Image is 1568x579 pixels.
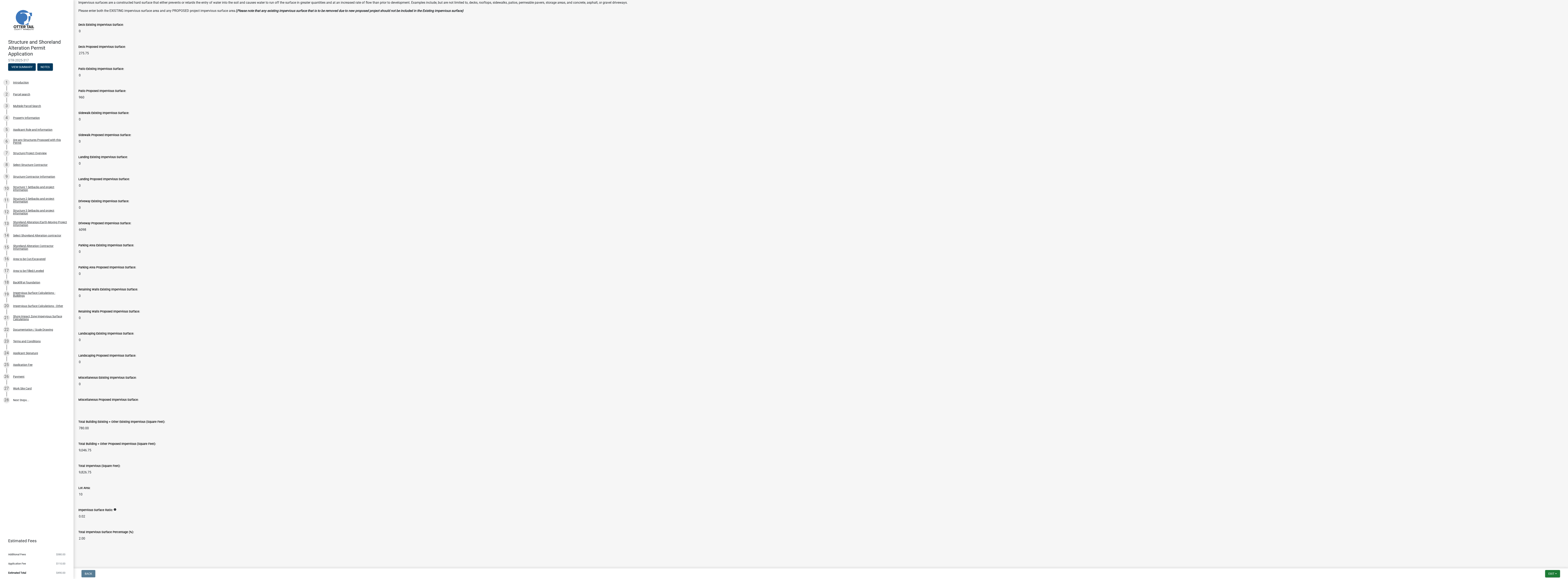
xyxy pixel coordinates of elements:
[78,178,130,181] label: Landing Proposed Impervious Surface:
[13,269,44,272] div: Area to be Filled/Leveled
[3,373,10,380] div: 26
[3,126,10,133] div: 5
[3,303,10,309] div: 20
[3,209,10,215] div: 12
[236,9,237,13] strong: (
[13,163,48,166] div: Select Structure Contractor
[13,340,41,343] div: Terms and Conditions
[3,385,10,392] div: 27
[13,81,29,84] div: Introduction
[3,220,10,227] div: 13
[78,244,134,247] label: Parking Area Existing Impervious Surface:
[37,66,53,69] wm-modal-confirm: Notes
[78,398,138,401] label: Miscellaneous Proposed Impervious Surface:
[8,553,26,556] span: Additional Fees
[13,291,67,297] div: Impervious Surface Calculations - Buildings
[8,63,36,71] button: View Summary
[3,397,10,403] div: 28
[13,128,52,131] div: Applicant Role and Information
[8,4,39,35] img: Otter Tail County, Minnesota
[78,288,138,291] label: Retaining Walls Existing Impervious Surface:
[78,23,124,26] label: Deck Existing Impervious Surface:
[13,363,32,366] div: Application Fee
[13,352,38,355] div: Applicant Signature
[8,39,70,57] h4: Structure and Shoreland Alteration Permit Application
[13,138,67,144] div: Are any Structures Proposed with this Permit
[3,197,10,203] div: 11
[37,63,53,71] button: Notes
[8,58,65,62] span: STR-2025-317
[56,571,65,574] span: $490.00
[13,315,67,321] div: Shore Impact Zone Impervious Surface Calculations
[237,9,463,13] strong: Please note that any existing impervious surface that is to be removed due to new proposed projec...
[3,537,67,545] a: Estimated Fees
[78,46,126,48] label: Deck Proposed Impervious Surface:
[3,338,10,345] div: 23
[3,115,10,121] div: 4
[8,66,36,69] wm-modal-confirm: Summary
[78,465,120,467] label: Total Impervious (Square Feet):
[3,279,10,286] div: 18
[3,185,10,192] div: 10
[78,332,134,335] label: Landscaping Existing Impervious Surface:
[3,350,10,356] div: 24
[13,375,24,378] div: Payment
[3,173,10,180] div: 9
[78,222,131,225] label: Driveway Proposed Impervious Surface:
[78,112,129,115] label: Sidewalk Existing Impervious Surface:
[78,354,136,357] label: Landscaping Proposed Impervious Surface:
[78,421,165,423] label: Total Building Existing + Other Existing Impervious (Square Feet):
[78,310,140,313] label: Retaining Walls Proposed Impervious Surface:
[3,103,10,109] div: 3
[78,8,1563,13] p: Please enter both the EXISTING impervious surface area and any PROPOSED project impervious surfac...
[13,186,67,191] div: Structure 1 Setbacks and project information
[13,221,67,226] div: Shoreland Alteration/Earth-Moving Project Information
[8,571,26,574] span: Estimated Total
[13,197,67,203] div: Structure 2 Setbacks and project information
[3,150,10,156] div: 7
[3,162,10,168] div: 8
[3,256,10,262] div: 16
[13,175,55,178] div: Structure Contractor Information
[85,572,92,575] span: Back
[3,326,10,333] div: 22
[13,244,67,250] div: Shoreland Alteration Contractor Information
[13,209,67,215] div: Structure 3 Setbacks and project information
[13,281,40,284] div: Backfill at foundation
[3,138,10,145] div: 6
[13,305,63,307] div: Impervious Surface Calculations - Other
[78,376,136,379] label: Miscellaneous Existing Impervious Surface:
[78,200,129,203] label: Driveway Existing Impervious Surface:
[13,234,61,237] div: Select Shoreland Alteration contractor
[78,266,136,269] label: Parking Area Proposed Impervious Surface:
[56,553,65,556] span: $380.00
[78,531,134,534] label: Total Impervious Surface Percentage (%):
[13,105,41,107] div: Multiple Parcel Search
[78,134,131,137] label: Sidewalk Proposed Impervious Surface:
[1545,570,1560,577] button: Exit
[78,0,1563,5] p: Impervious surfaces are a constructed hard surface that either prevents or retards the entry of w...
[3,79,10,86] div: 1
[78,487,90,490] label: Lot Area:
[3,232,10,239] div: 14
[3,244,10,251] div: 15
[78,68,124,70] label: Patio Existing Impervious Surface:
[81,570,95,577] button: Back
[8,562,26,565] span: Application Fee
[1548,572,1554,575] span: Exit
[78,509,113,512] label: Impervious Surface Ratio:
[13,152,47,155] div: Structure Project Overview
[3,91,10,98] div: 2
[56,562,65,565] span: $110.00
[3,268,10,274] div: 17
[13,328,53,331] div: Documentation / Scale Drawing
[3,361,10,368] div: 25
[3,315,10,321] div: 21
[78,156,128,159] label: Landing Existing Impervious Surface:
[13,258,46,260] div: Area to be Cut/Excavated
[13,116,40,119] div: Property Information
[3,291,10,298] div: 19
[78,443,156,445] label: Total Building + Other Proposed Impervious (Square Feet):
[13,93,30,96] div: Parcel search
[114,508,116,511] i: info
